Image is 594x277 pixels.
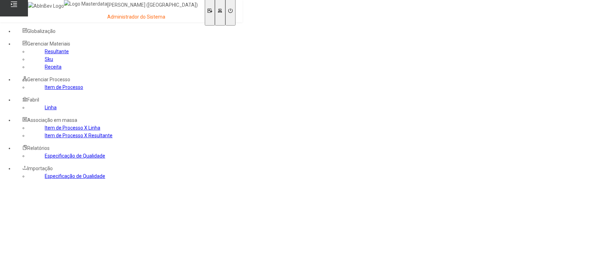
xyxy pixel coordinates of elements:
[27,41,70,47] span: Gerenciar Materiais
[27,77,70,82] span: Gerenciar Processo
[27,97,39,103] span: Fabril
[45,105,57,110] a: Linha
[27,145,50,151] span: Relatórios
[45,56,53,62] a: Sku
[27,166,53,171] span: Importação
[27,117,77,123] span: Associação em massa
[45,64,61,70] a: Receita
[28,2,64,10] img: AbInBev Logo
[107,2,198,9] p: [PERSON_NAME] ([GEOGRAPHIC_DATA])
[45,125,100,131] a: Item de Processo X Linha
[45,133,113,138] a: Item de Processo X Resultante
[45,173,105,179] a: Especificação de Qualidade
[107,14,198,21] p: Administrador do Sistema
[45,49,69,54] a: Resultante
[27,28,56,34] span: Globalização
[45,84,83,90] a: Item de Processo
[45,153,105,159] a: Especificação de Qualidade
